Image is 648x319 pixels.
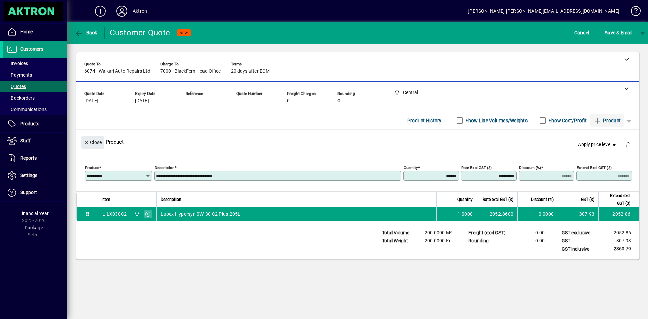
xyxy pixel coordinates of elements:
[593,115,621,126] span: Product
[461,165,492,170] mat-label: Rate excl GST ($)
[155,165,174,170] mat-label: Description
[133,210,140,218] span: Central
[404,165,418,170] mat-label: Quantity
[3,150,67,167] a: Reports
[598,207,639,221] td: 2052.86
[20,155,37,161] span: Reports
[483,196,513,203] span: Rate excl GST ($)
[558,229,599,237] td: GST exclusive
[160,69,221,74] span: 7000 - BlackFern Head Office
[419,229,460,237] td: 200.0000 M³
[407,115,442,126] span: Product History
[186,98,187,104] span: -
[161,211,240,217] span: Lubex Hypersyn 0W-30 C2 Plus 205L
[7,107,47,112] span: Communications
[458,211,473,217] span: 1.0000
[236,98,238,104] span: -
[547,117,587,124] label: Show Cost/Profit
[80,139,106,145] app-page-header-button: Close
[102,211,127,217] div: L-LX030C2
[231,69,270,74] span: 20 days after EOM
[3,115,67,132] a: Products
[3,92,67,104] a: Backorders
[161,196,181,203] span: Description
[84,69,150,74] span: 6074 - Waikari Auto Repairs Ltd
[419,237,460,245] td: 200.0000 Kg
[590,114,624,127] button: Product
[133,6,147,17] div: Aktron
[3,69,67,81] a: Payments
[577,165,612,170] mat-label: Extend excl GST ($)
[379,237,419,245] td: Total Weight
[3,133,67,150] a: Staff
[581,196,594,203] span: GST ($)
[102,196,110,203] span: Item
[605,30,607,35] span: S
[76,130,639,154] div: Product
[25,225,43,230] span: Package
[578,141,617,148] span: Apply price level
[603,192,630,207] span: Extend excl GST ($)
[468,6,619,17] div: [PERSON_NAME] [PERSON_NAME][EMAIL_ADDRESS][DOMAIN_NAME]
[19,211,49,216] span: Financial Year
[84,137,102,148] span: Close
[599,245,639,254] td: 2360.79
[605,27,632,38] span: ave & Email
[20,190,37,195] span: Support
[512,229,553,237] td: 0.00
[599,229,639,237] td: 2052.86
[558,245,599,254] td: GST inclusive
[20,121,39,126] span: Products
[7,95,35,101] span: Backorders
[558,207,598,221] td: 307.93
[465,237,512,245] td: Rounding
[626,1,640,23] a: Knowledge Base
[573,27,591,39] button: Cancel
[519,165,541,170] mat-label: Discount (%)
[379,229,419,237] td: Total Volume
[575,139,620,151] button: Apply price level
[20,172,37,178] span: Settings
[558,237,599,245] td: GST
[620,141,636,148] app-page-header-button: Delete
[531,196,554,203] span: Discount (%)
[75,30,97,35] span: Back
[7,84,26,89] span: Quotes
[84,98,98,104] span: [DATE]
[517,207,558,221] td: 0.0000
[111,5,133,17] button: Profile
[481,211,513,217] div: 2052.8600
[620,136,636,153] button: Delete
[3,58,67,69] a: Invoices
[7,61,28,66] span: Invoices
[574,27,589,38] span: Cancel
[599,237,639,245] td: 307.93
[20,138,31,143] span: Staff
[3,167,67,184] a: Settings
[20,46,43,52] span: Customers
[457,196,473,203] span: Quantity
[81,136,104,149] button: Close
[135,98,149,104] span: [DATE]
[512,237,553,245] td: 0.00
[110,27,170,38] div: Customer Quote
[464,117,528,124] label: Show Line Volumes/Weights
[3,184,67,201] a: Support
[7,72,32,78] span: Payments
[180,31,188,35] span: NEW
[601,27,636,39] button: Save & Email
[20,29,33,34] span: Home
[3,81,67,92] a: Quotes
[67,27,105,39] app-page-header-button: Back
[89,5,111,17] button: Add
[287,98,290,104] span: 0
[73,27,99,39] button: Back
[3,24,67,41] a: Home
[337,98,340,104] span: 0
[405,114,444,127] button: Product History
[465,229,512,237] td: Freight (excl GST)
[85,165,99,170] mat-label: Product
[3,104,67,115] a: Communications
